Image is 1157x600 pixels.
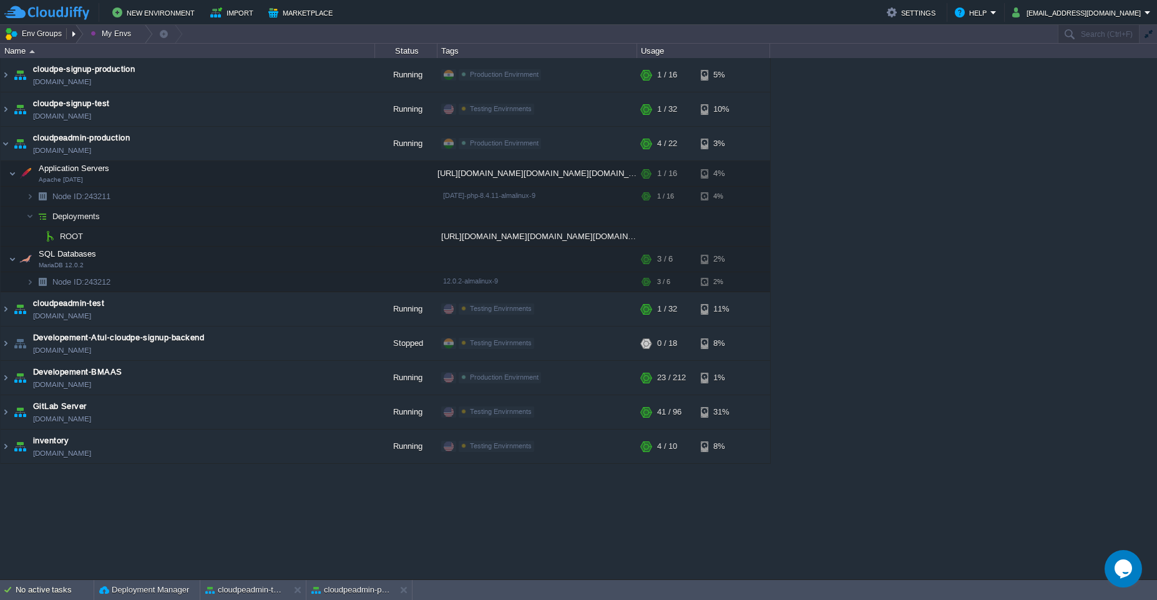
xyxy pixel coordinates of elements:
div: Running [375,361,437,395]
a: [DOMAIN_NAME] [33,110,91,122]
img: AMDAwAAAACH5BAEAAAAALAAAAAABAAEAAAICRAEAOw== [9,247,16,272]
div: 5% [701,58,741,92]
img: AMDAwAAAACH5BAEAAAAALAAAAAABAAEAAAICRAEAOw== [11,127,29,160]
div: No active tasks [16,580,94,600]
a: Developement-BMAAS [33,366,122,378]
div: Stopped [375,327,437,360]
div: 4% [701,161,741,186]
span: Node ID: [52,277,84,287]
img: AMDAwAAAACH5BAEAAAAALAAAAAABAAEAAAICRAEAOw== [1,327,11,360]
img: AMDAwAAAACH5BAEAAAAALAAAAAABAAEAAAICRAEAOw== [34,227,41,246]
a: [DOMAIN_NAME] [33,76,91,88]
a: ROOT [59,231,85,242]
div: Running [375,92,437,126]
span: 243211 [51,191,112,202]
img: AMDAwAAAACH5BAEAAAAALAAAAAABAAEAAAICRAEAOw== [9,161,16,186]
div: 8% [701,430,741,463]
img: AMDAwAAAACH5BAEAAAAALAAAAAABAAEAAAICRAEAOw== [41,227,59,246]
a: [DOMAIN_NAME] [33,344,91,357]
a: Node ID:243212 [51,277,112,287]
span: MariaDB 12.0.2 [39,262,84,269]
div: 8% [701,327,741,360]
div: 23 / 212 [657,361,686,395]
img: CloudJiffy [4,5,89,21]
img: AMDAwAAAACH5BAEAAAAALAAAAAABAAEAAAICRAEAOw== [1,127,11,160]
a: Developement-Atul-cloudpe-signup-backend [33,332,204,344]
span: [DATE]-php-8.4.11-almalinux-9 [443,192,535,199]
span: Testing Envirnments [470,408,532,415]
span: Apache [DATE] [39,176,83,184]
span: Testing Envirnments [470,339,532,347]
span: Production Envirnment [470,71,539,78]
div: 11% [701,292,741,326]
div: 3% [701,127,741,160]
button: New Environment [112,5,198,20]
img: AMDAwAAAACH5BAEAAAAALAAAAAABAAEAAAICRAEAOw== [1,292,11,326]
div: Name [1,44,374,58]
div: 4 / 10 [657,430,677,463]
img: AMDAwAAAACH5BAEAAAAALAAAAAABAAEAAAICRAEAOw== [29,50,35,53]
span: cloudpeadmin-production [33,132,130,144]
div: 2% [701,272,741,292]
span: GitLab Server [33,400,87,413]
div: [URL][DOMAIN_NAME][DOMAIN_NAME][DOMAIN_NAME] [437,227,637,246]
div: 0 / 18 [657,327,677,360]
a: [DOMAIN_NAME] [33,310,91,322]
div: 2% [701,247,741,272]
button: cloudpeadmin-test [205,584,284,596]
img: AMDAwAAAACH5BAEAAAAALAAAAAABAAEAAAICRAEAOw== [26,187,34,206]
a: [DOMAIN_NAME] [33,447,91,460]
img: AMDAwAAAACH5BAEAAAAALAAAAAABAAEAAAICRAEAOw== [11,327,29,360]
span: Production Envirnment [470,373,539,381]
div: 1% [701,361,741,395]
a: inventory [33,435,69,447]
img: AMDAwAAAACH5BAEAAAAALAAAAAABAAEAAAICRAEAOw== [1,92,11,126]
img: AMDAwAAAACH5BAEAAAAALAAAAAABAAEAAAICRAEAOw== [26,272,34,292]
img: AMDAwAAAACH5BAEAAAAALAAAAAABAAEAAAICRAEAOw== [34,187,51,206]
span: 243212 [51,277,112,287]
img: AMDAwAAAACH5BAEAAAAALAAAAAABAAEAAAICRAEAOw== [1,361,11,395]
img: AMDAwAAAACH5BAEAAAAALAAAAAABAAEAAAICRAEAOw== [11,58,29,92]
a: [DOMAIN_NAME] [33,413,91,425]
img: AMDAwAAAACH5BAEAAAAALAAAAAABAAEAAAICRAEAOw== [34,272,51,292]
span: Production Envirnment [470,139,539,147]
div: Running [375,430,437,463]
span: SQL Databases [37,248,98,259]
div: 4 / 22 [657,127,677,160]
div: 1 / 32 [657,92,677,126]
div: [URL][DOMAIN_NAME][DOMAIN_NAME][DOMAIN_NAME] [437,161,637,186]
a: SQL DatabasesMariaDB 12.0.2 [37,249,98,258]
span: Application Servers [37,163,111,174]
div: Running [375,127,437,160]
div: Status [376,44,437,58]
img: AMDAwAAAACH5BAEAAAAALAAAAAABAAEAAAICRAEAOw== [11,292,29,326]
div: 4% [701,187,741,206]
img: AMDAwAAAACH5BAEAAAAALAAAAAABAAEAAAICRAEAOw== [1,430,11,463]
a: cloudpe-signup-production [33,63,135,76]
span: Node ID: [52,192,84,201]
span: Testing Envirnments [470,305,532,312]
span: 12.0.2-almalinux-9 [443,277,498,285]
button: Settings [887,5,939,20]
div: 1 / 16 [657,58,677,92]
div: 31% [701,395,741,429]
a: Node ID:243211 [51,191,112,202]
button: Marketplace [268,5,336,20]
span: Testing Envirnments [470,442,532,450]
div: 10% [701,92,741,126]
div: Running [375,58,437,92]
span: Testing Envirnments [470,105,532,112]
img: AMDAwAAAACH5BAEAAAAALAAAAAABAAEAAAICRAEAOw== [1,58,11,92]
a: cloudpeadmin-test [33,297,104,310]
a: [DOMAIN_NAME] [33,144,91,157]
a: Application ServersApache [DATE] [37,164,111,173]
img: AMDAwAAAACH5BAEAAAAALAAAAAABAAEAAAICRAEAOw== [26,207,34,226]
div: 1 / 32 [657,292,677,326]
a: cloudpe-signup-test [33,97,110,110]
